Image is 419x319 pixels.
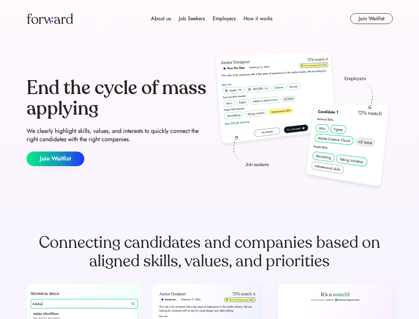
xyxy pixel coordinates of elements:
img: Forward logo [27,13,73,24]
div: Job Seekers [179,15,205,23]
div: End the cycle of mass applying [27,78,207,119]
div: Connecting candidates and companies based on aligned skills, values, and priorities [27,233,393,270]
div: About us [151,15,171,23]
div: We clearly highlight skills, values, and interests to quickly connect the right candidates with t... [27,127,207,144]
div: How it works [244,15,272,23]
img: hero-image.png [212,51,393,193]
button: Join Waitlist [350,13,393,24]
button: Join Waitlist [27,152,84,166]
div: Employers [213,15,236,23]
